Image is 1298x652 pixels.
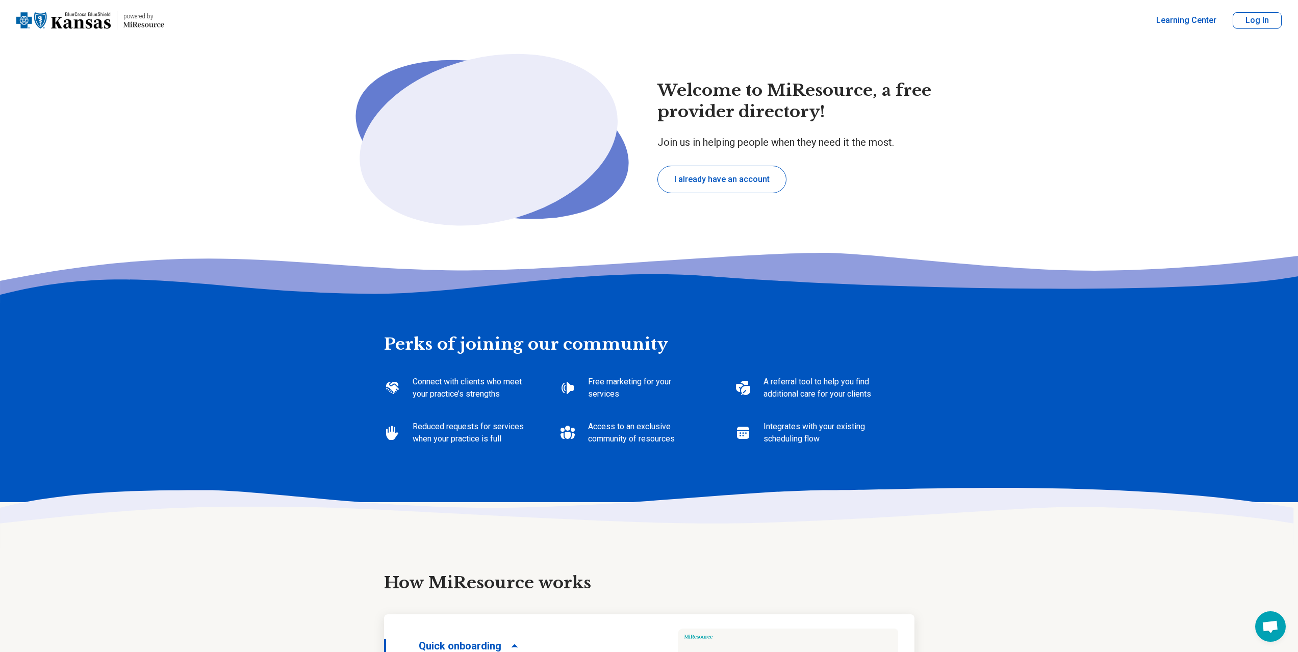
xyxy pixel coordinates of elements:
button: I already have an account [657,166,786,193]
p: powered by [123,12,164,20]
button: Log In [1233,12,1282,29]
p: Access to an exclusive community of resources [588,421,702,445]
h2: How MiResource works [384,572,914,594]
p: Free marketing for your services [588,376,702,400]
p: A referral tool to help you find additional care for your clients [763,376,878,400]
p: Join us in helping people when they need it the most. [657,135,959,149]
a: Learning Center [1156,14,1216,27]
p: Integrates with your existing scheduling flow [763,421,878,445]
a: Home page [16,4,164,37]
p: Reduced requests for services when your practice is full [413,421,527,445]
a: Open chat [1255,611,1286,642]
p: Connect with clients who meet your practice’s strengths [413,376,527,400]
h1: Welcome to MiResource, a free provider directory! [657,80,959,122]
h2: Perks of joining our community [384,301,914,355]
